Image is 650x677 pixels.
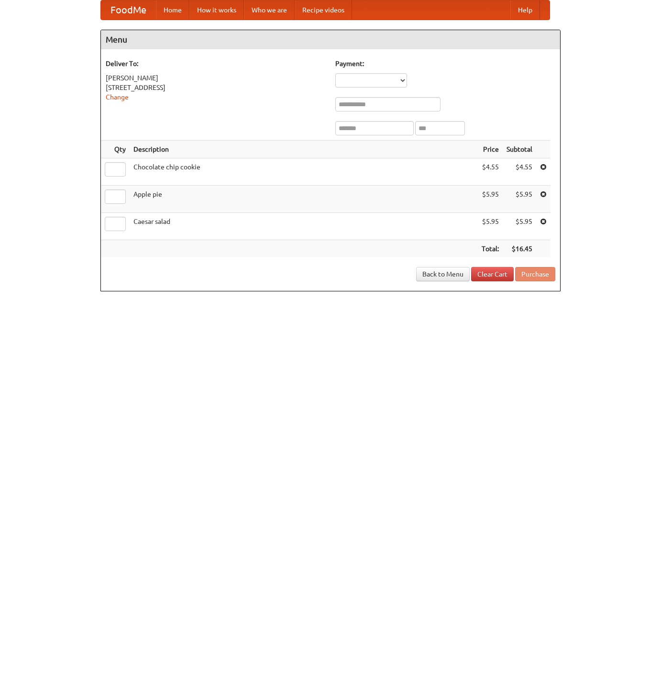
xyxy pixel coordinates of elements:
[130,141,478,158] th: Description
[478,240,503,258] th: Total:
[471,267,514,281] a: Clear Cart
[295,0,352,20] a: Recipe videos
[244,0,295,20] a: Who we are
[478,186,503,213] td: $5.95
[101,30,560,49] h4: Menu
[503,186,536,213] td: $5.95
[156,0,189,20] a: Home
[503,141,536,158] th: Subtotal
[130,186,478,213] td: Apple pie
[130,213,478,240] td: Caesar salad
[335,59,555,68] h5: Payment:
[503,158,536,186] td: $4.55
[478,141,503,158] th: Price
[130,158,478,186] td: Chocolate chip cookie
[503,240,536,258] th: $16.45
[510,0,540,20] a: Help
[478,213,503,240] td: $5.95
[503,213,536,240] td: $5.95
[106,59,326,68] h5: Deliver To:
[106,73,326,83] div: [PERSON_NAME]
[106,93,129,101] a: Change
[515,267,555,281] button: Purchase
[101,141,130,158] th: Qty
[101,0,156,20] a: FoodMe
[416,267,470,281] a: Back to Menu
[189,0,244,20] a: How it works
[478,158,503,186] td: $4.55
[106,83,326,92] div: [STREET_ADDRESS]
